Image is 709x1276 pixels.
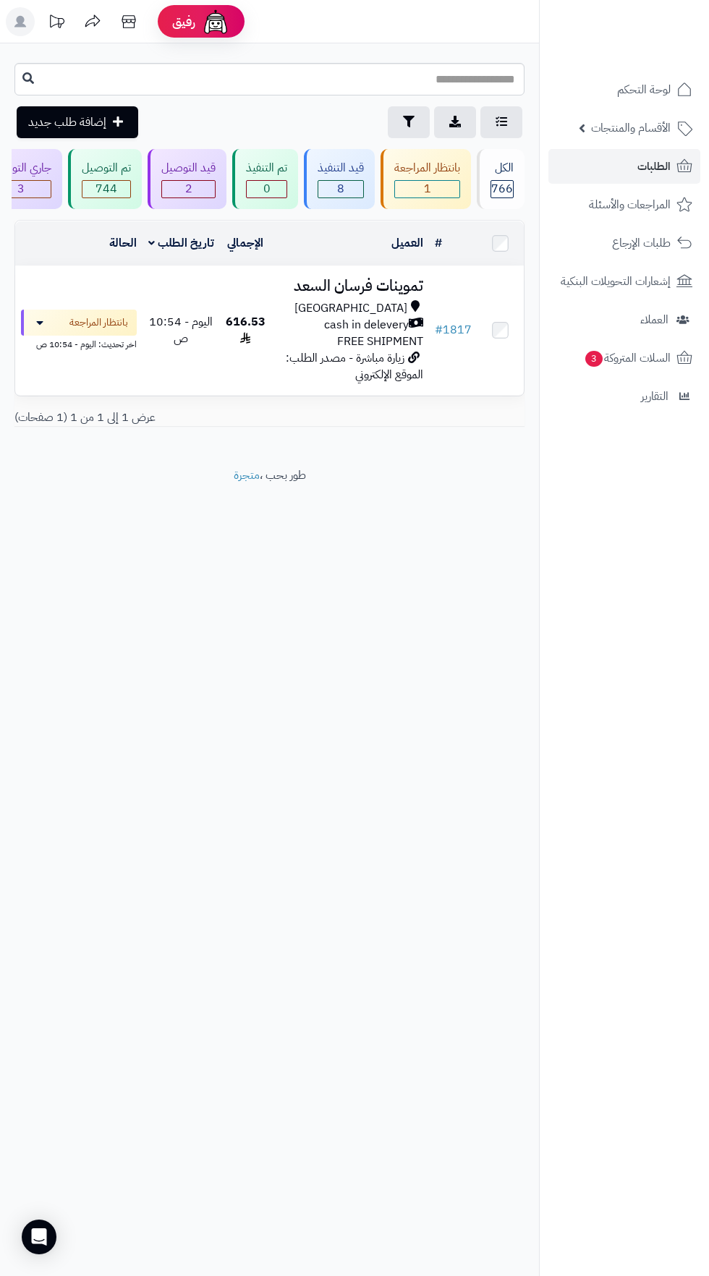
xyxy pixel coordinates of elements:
[246,160,287,176] div: تم التنفيذ
[17,106,138,138] a: إضافة طلب جديد
[4,409,535,426] div: عرض 1 إلى 1 من 1 (1 صفحات)
[65,149,145,209] a: تم التوصيل 744
[82,181,130,197] span: 744
[234,467,260,484] a: متجرة
[641,386,668,407] span: التقارير
[391,234,423,252] a: العميل
[247,181,286,197] span: 0
[435,321,443,339] span: #
[589,195,671,215] span: المراجعات والأسئلة
[226,313,266,347] span: 616.53
[337,333,423,350] span: FREE SHIPMENT
[294,300,407,317] span: [GEOGRAPHIC_DATA]
[229,149,301,209] a: تم التنفيذ 0
[617,80,671,100] span: لوحة التحكم
[585,350,603,367] span: 3
[21,336,137,351] div: اخر تحديث: اليوم - 10:54 ص
[162,181,215,197] span: 2
[286,349,423,383] span: زيارة مباشرة - مصدر الطلب: الموقع الإلكتروني
[561,271,671,292] span: إشعارات التحويلات البنكية
[277,278,423,294] h3: تموينات فرسان السعد
[491,160,514,176] div: الكل
[148,234,214,252] a: تاريخ الطلب
[548,72,700,107] a: لوحة التحكم
[109,234,137,252] a: الحالة
[161,160,216,176] div: قيد التوصيل
[491,181,513,197] span: 766
[324,317,409,333] span: cash in delevery
[38,7,75,40] a: تحديثات المنصة
[548,302,700,337] a: العملاء
[548,379,700,414] a: التقارير
[548,264,700,299] a: إشعارات التحويلات البنكية
[318,160,364,176] div: قيد التنفيذ
[548,149,700,184] a: الطلبات
[548,187,700,222] a: المراجعات والأسئلة
[149,313,213,347] span: اليوم - 10:54 ص
[318,181,363,197] span: 8
[435,321,472,339] a: #1817
[378,149,474,209] a: بانتظار المراجعة 1
[301,149,378,209] a: قيد التنفيذ 8
[548,226,700,260] a: طلبات الإرجاع
[145,149,229,209] a: قيد التوصيل 2
[612,233,671,253] span: طلبات الإرجاع
[474,149,527,209] a: الكل766
[395,181,459,197] span: 1
[22,1220,56,1254] div: Open Intercom Messenger
[227,234,263,252] a: الإجمالي
[584,348,671,368] span: السلات المتروكة
[435,234,442,252] a: #
[548,341,700,375] a: السلات المتروكة3
[591,118,671,138] span: الأقسام والمنتجات
[28,114,106,131] span: إضافة طلب جديد
[640,310,668,330] span: العملاء
[172,13,195,30] span: رفيق
[82,160,131,176] div: تم التوصيل
[69,315,128,330] span: بانتظار المراجعة
[394,160,460,176] div: بانتظار المراجعة
[201,7,230,36] img: ai-face.png
[637,156,671,176] span: الطلبات
[611,27,695,58] img: logo-2.png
